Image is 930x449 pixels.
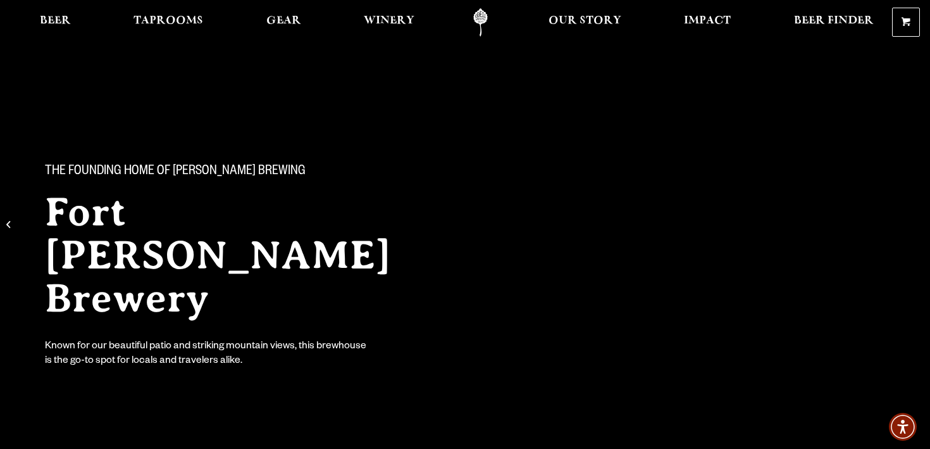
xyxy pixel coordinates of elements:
span: The Founding Home of [PERSON_NAME] Brewing [45,164,306,180]
h2: Fort [PERSON_NAME] Brewery [45,191,440,320]
div: Accessibility Menu [889,413,917,441]
a: Beer [32,8,79,37]
a: Gear [258,8,309,37]
span: Gear [266,16,301,26]
a: Our Story [540,8,629,37]
a: Odell Home [457,8,504,37]
span: Taprooms [133,16,203,26]
div: Known for our beautiful patio and striking mountain views, this brewhouse is the go-to spot for l... [45,340,369,369]
span: Beer Finder [794,16,874,26]
a: Taprooms [125,8,211,37]
span: Winery [364,16,414,26]
a: Winery [356,8,423,37]
span: Impact [684,16,731,26]
span: Our Story [549,16,621,26]
a: Beer Finder [786,8,882,37]
a: Impact [676,8,739,37]
span: Beer [40,16,71,26]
